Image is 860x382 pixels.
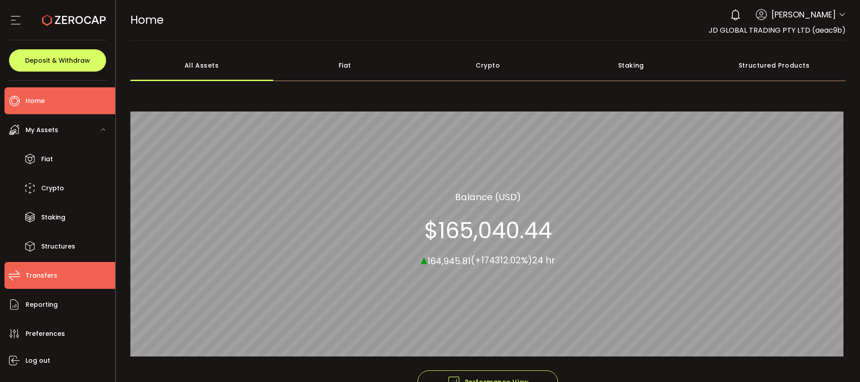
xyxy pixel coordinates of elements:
[41,182,64,195] span: Crypto
[26,94,45,107] span: Home
[9,49,106,72] button: Deposit & Withdraw
[26,327,65,340] span: Preferences
[815,339,860,382] iframe: Chat Widget
[709,25,846,35] span: JD GLOBAL TRADING PTY LTD (aeac9b)
[455,190,521,203] section: Balance (USD)
[41,211,65,224] span: Staking
[427,254,471,267] span: 164,945.81
[424,217,552,244] section: $165,040.44
[703,50,846,81] div: Structured Products
[130,50,274,81] div: All Assets
[559,50,703,81] div: Staking
[273,50,417,81] div: Fiat
[25,57,90,64] span: Deposit & Withdraw
[130,12,163,28] span: Home
[771,9,836,21] span: [PERSON_NAME]
[421,249,427,269] span: ▴
[471,254,532,266] span: (+174312.02%)
[41,153,53,166] span: Fiat
[26,354,50,367] span: Log out
[417,50,560,81] div: Crypto
[532,254,555,266] span: 24 hr
[26,298,58,311] span: Reporting
[26,269,57,282] span: Transfers
[26,124,58,137] span: My Assets
[41,240,75,253] span: Structures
